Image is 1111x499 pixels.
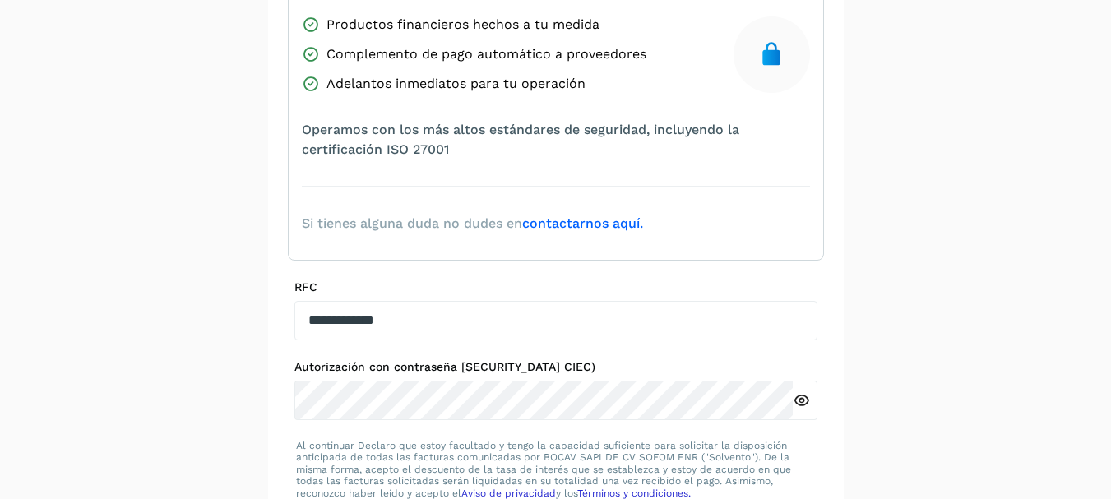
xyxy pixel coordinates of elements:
[522,215,643,231] a: contactarnos aquí.
[326,15,599,35] span: Productos financieros hechos a tu medida
[294,280,817,294] label: RFC
[577,487,691,499] a: Términos y condiciones.
[461,487,556,499] a: Aviso de privacidad
[296,440,816,499] p: Al continuar Declaro que estoy facultado y tengo la capacidad suficiente para solicitar la dispos...
[326,44,646,64] span: Complemento de pago automático a proveedores
[302,214,643,233] span: Si tienes alguna duda no dudes en
[302,120,810,159] span: Operamos con los más altos estándares de seguridad, incluyendo la certificación ISO 27001
[326,74,586,94] span: Adelantos inmediatos para tu operación
[294,360,817,374] label: Autorización con contraseña [SECURITY_DATA] CIEC)
[758,41,785,67] img: secure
